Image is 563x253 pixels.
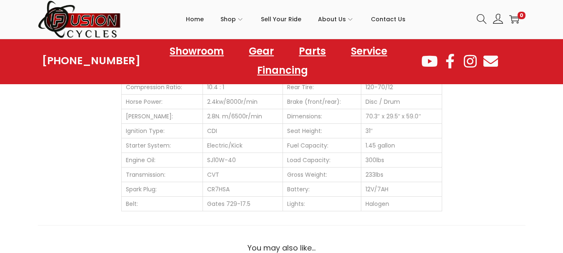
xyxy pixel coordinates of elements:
[371,9,405,30] span: Contact Us
[343,42,395,61] a: Service
[361,124,442,138] td: 31″
[283,168,361,182] td: Gross Weight:
[203,197,283,211] td: Gates 729-17.5
[203,168,283,182] td: CVT
[361,197,442,211] td: Halogen
[361,153,442,168] td: 300lbs
[361,182,442,197] td: 12V/7AH
[283,182,361,197] td: Battery:
[121,138,203,153] td: Starter System:
[220,0,244,38] a: Shop
[261,9,301,30] span: Sell Your Ride
[121,124,203,138] td: Ignition Type:
[261,0,301,38] a: Sell Your Ride
[203,138,283,153] td: Electric/Kick
[42,55,140,67] a: [PHONE_NUMBER]
[361,80,442,95] td: 120-70/12
[361,138,442,153] td: 1.45 gallon
[203,109,283,124] td: 2.8N. m/6500r/min
[203,95,283,109] td: 2.4kw/8000r/min
[140,42,420,80] nav: Menu
[509,14,519,24] a: 0
[283,153,361,168] td: Load Capacity:
[121,95,203,109] td: Horse Power:
[203,182,283,197] td: CR7HSA
[121,168,203,182] td: Transmission:
[283,80,361,95] td: Rear Tire:
[121,153,203,168] td: Engine Oil:
[361,109,442,124] td: 70.3″ x 29.5″ x 59.0″
[283,138,361,153] td: Fuel Capacity:
[249,61,316,80] a: Financing
[290,42,334,61] a: Parts
[283,109,361,124] td: Dimensions:
[203,80,283,95] td: 10.4 : 1
[121,182,203,197] td: Spark Plug:
[371,0,405,38] a: Contact Us
[220,9,236,30] span: Shop
[161,42,232,61] a: Showroom
[283,124,361,138] td: Seat Height:
[361,168,442,182] td: 233lbs
[203,153,283,168] td: SJ10W-40
[121,0,470,38] nav: Primary navigation
[121,197,203,211] td: Belt:
[283,95,361,109] td: Brake (front/rear):
[203,124,283,138] td: CDI
[186,9,204,30] span: Home
[361,95,442,109] td: Disc / Drum
[318,9,346,30] span: About Us
[121,80,203,95] td: Compression Ratio:
[283,197,361,211] td: Lights:
[186,0,204,38] a: Home
[121,109,203,124] td: [PERSON_NAME]:
[240,42,282,61] a: Gear
[318,0,354,38] a: About Us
